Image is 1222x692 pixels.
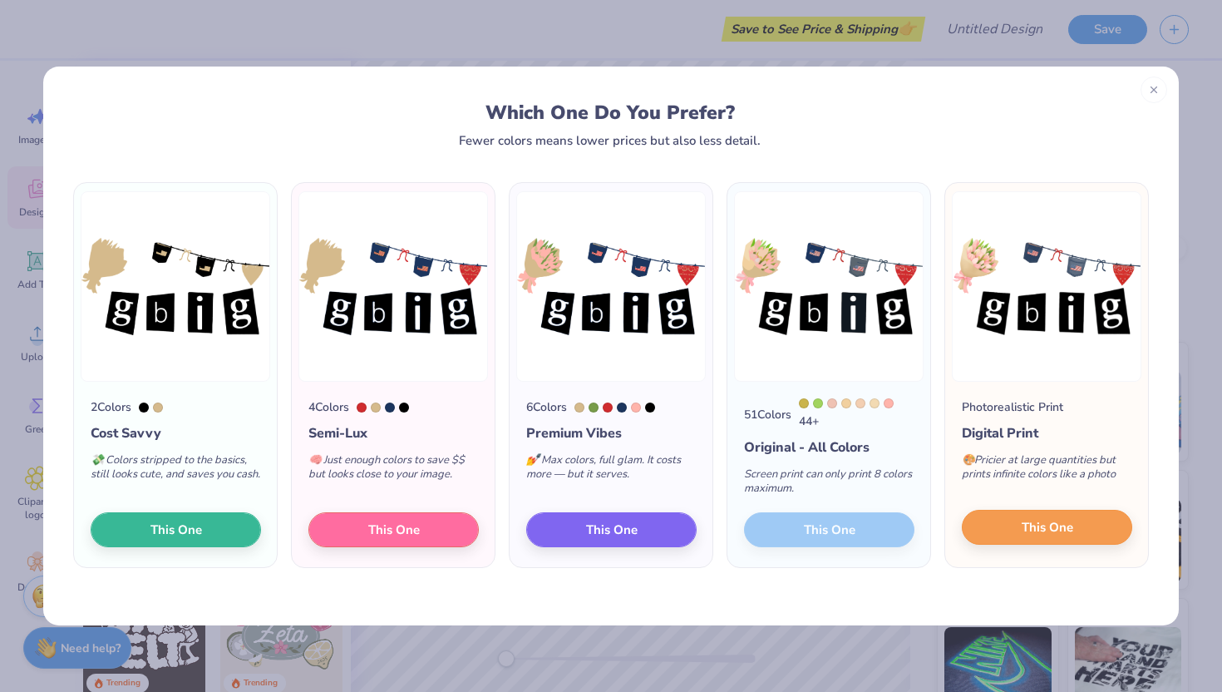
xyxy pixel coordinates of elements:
[150,521,202,540] span: This One
[962,423,1132,443] div: Digital Print
[1022,518,1073,537] span: This One
[81,191,270,382] img: 2 color option
[308,443,479,498] div: Just enough colors to save $$ but looks close to your image.
[526,398,567,416] div: 6 Colors
[813,398,823,408] div: 367 C
[617,403,627,413] div: 534 C
[385,403,395,413] div: 534 C
[962,452,975,467] span: 🎨
[744,406,791,423] div: 51 Colors
[139,403,149,413] div: Black
[91,452,104,467] span: 💸
[734,191,924,382] img: 51 color option
[855,398,865,408] div: 475 C
[744,457,914,512] div: Screen print can only print 8 colors maximum.
[952,191,1141,382] img: Photorealistic preview
[962,443,1132,498] div: Pricier at large quantities but prints infinite colors like a photo
[744,437,914,457] div: Original - All Colors
[91,443,261,498] div: Colors stripped to the basics, still looks cute, and saves you cash.
[827,398,837,408] div: 489 C
[368,521,420,540] span: This One
[799,398,809,408] div: 7751 C
[399,403,409,413] div: Black
[516,191,706,382] img: 6 color option
[645,403,655,413] div: Black
[799,398,914,430] div: 44 +
[308,512,479,547] button: This One
[526,443,697,498] div: Max colors, full glam. It costs more — but it serves.
[841,398,851,408] div: 155 C
[884,398,894,408] div: 169 C
[91,423,261,443] div: Cost Savvy
[308,452,322,467] span: 🧠
[357,403,367,413] div: 711 C
[91,398,131,416] div: 2 Colors
[298,191,488,382] img: 4 color option
[526,512,697,547] button: This One
[603,403,613,413] div: 711 C
[589,403,599,413] div: 576 C
[371,403,381,413] div: 467 C
[308,423,479,443] div: Semi-Lux
[586,521,638,540] span: This One
[962,510,1132,545] button: This One
[459,134,761,147] div: Fewer colors means lower prices but also less detail.
[962,398,1063,416] div: Photorealistic Print
[574,403,584,413] div: 467 C
[526,452,540,467] span: 💅
[89,101,1132,124] div: Which One Do You Prefer?
[526,423,697,443] div: Premium Vibes
[870,398,880,408] div: 7506 C
[91,512,261,547] button: This One
[631,403,641,413] div: 169 C
[308,398,349,416] div: 4 Colors
[153,403,163,413] div: 467 C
